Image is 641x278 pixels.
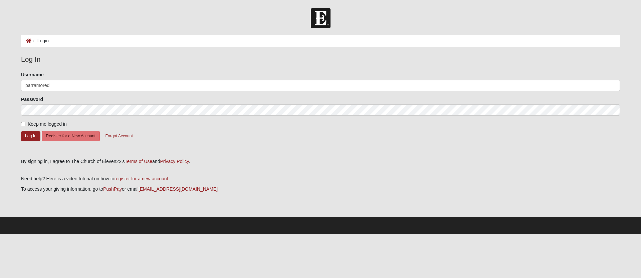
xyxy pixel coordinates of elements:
[21,71,44,78] label: Username
[21,158,620,165] div: By signing in, I agree to The Church of Eleven22's and .
[31,37,49,44] li: Login
[28,121,67,127] span: Keep me logged in
[103,186,122,192] a: PushPay
[21,186,620,193] p: To access your giving information, go to or email
[21,54,620,65] legend: Log In
[42,131,100,141] button: Register for a New Account
[139,186,218,192] a: [EMAIL_ADDRESS][DOMAIN_NAME]
[21,122,25,126] input: Keep me logged in
[114,176,168,181] a: register for a new account
[21,131,40,141] button: Log In
[101,131,137,141] button: Forgot Account
[21,175,620,182] p: Need help? Here is a video tutorial on how to .
[311,8,331,28] img: Church of Eleven22 Logo
[160,159,189,164] a: Privacy Policy
[125,159,152,164] a: Terms of Use
[21,96,43,103] label: Password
